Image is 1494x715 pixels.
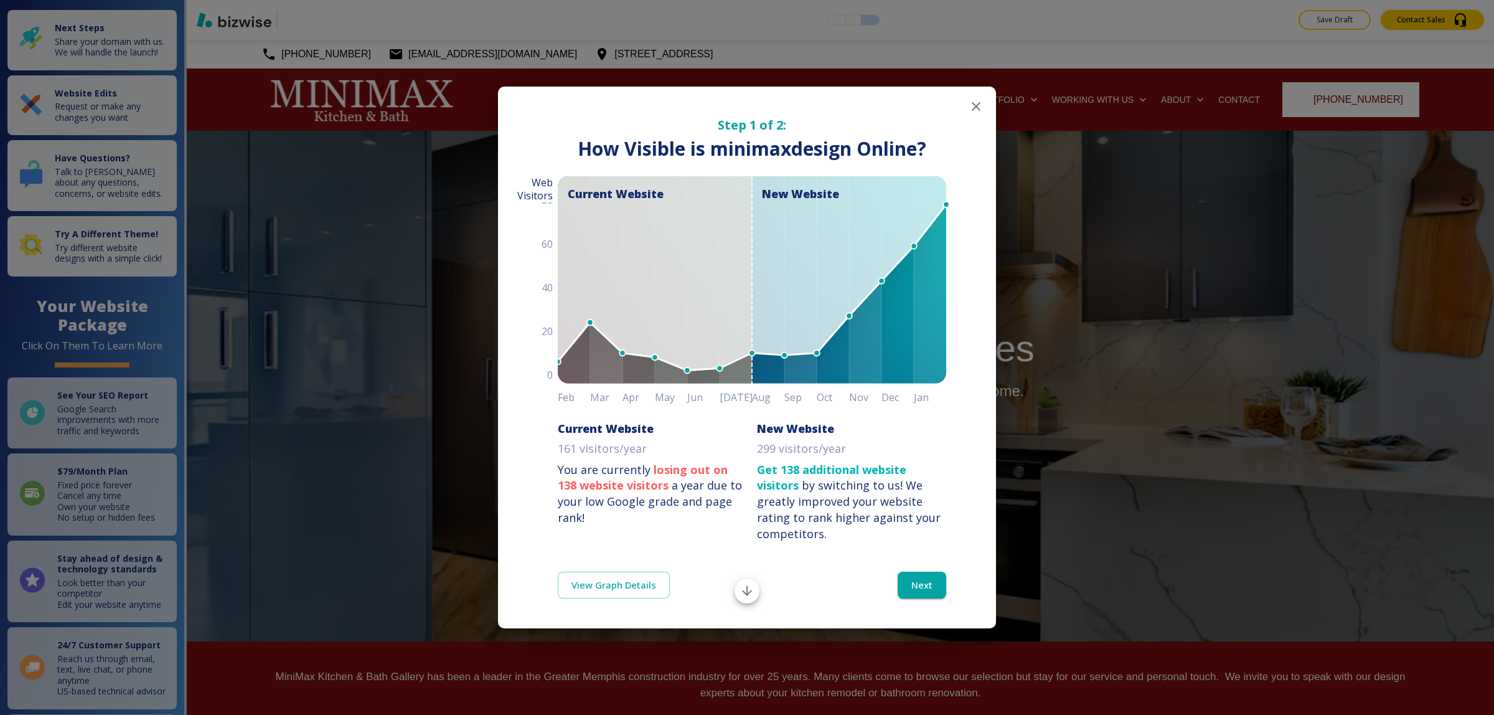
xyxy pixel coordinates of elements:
[622,389,655,406] h6: Apr
[655,389,687,406] h6: May
[881,389,914,406] h6: Dec
[757,462,946,542] p: by switching to us!
[849,389,881,406] h6: Nov
[558,441,647,457] p: 161 visitors/year
[784,389,817,406] h6: Sep
[558,462,728,493] strong: losing out on 138 website visitors
[817,389,849,406] h6: Oct
[757,478,941,541] div: We greatly improved your website rating to rank higher against your competitors.
[735,579,759,604] button: Scroll to bottom
[687,389,720,406] h6: Jun
[558,572,670,598] a: View Graph Details
[720,389,752,406] h6: [DATE]
[757,441,846,457] p: 299 visitors/year
[558,421,654,436] h6: Current Website
[752,389,784,406] h6: Aug
[898,572,946,598] button: Next
[590,389,622,406] h6: Mar
[558,462,747,526] p: You are currently a year due to your low Google grade and page rank!
[757,462,906,493] strong: Get 138 additional website visitors
[757,421,834,436] h6: New Website
[914,389,946,406] h6: Jan
[558,389,590,406] h6: Feb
